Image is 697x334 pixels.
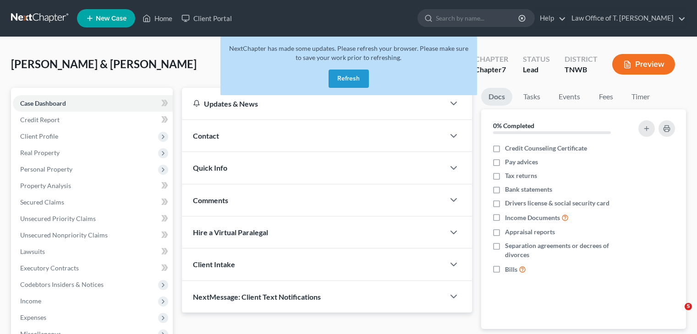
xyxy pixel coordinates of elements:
[591,88,620,106] a: Fees
[193,99,434,108] div: Updates & News
[505,157,538,167] span: Pay advices
[565,54,598,65] div: District
[20,99,66,107] span: Case Dashboard
[535,10,566,27] a: Help
[505,199,609,208] span: Drivers license & social security card
[11,57,197,70] span: [PERSON_NAME] & [PERSON_NAME]
[505,241,627,259] span: Separation agreements or decrees of divorces
[96,15,126,22] span: New Case
[20,132,58,140] span: Client Profile
[502,65,506,74] span: 7
[565,65,598,75] div: TNWB
[13,194,173,210] a: Secured Claims
[624,88,657,106] a: Timer
[329,70,369,88] button: Refresh
[20,280,104,288] span: Codebtors Insiders & Notices
[436,10,520,27] input: Search by name...
[612,54,675,75] button: Preview
[193,131,219,140] span: Contact
[505,171,537,180] span: Tax returns
[20,198,64,206] span: Secured Claims
[20,165,72,173] span: Personal Property
[13,210,173,227] a: Unsecured Priority Claims
[20,313,46,321] span: Expenses
[229,44,468,61] span: NextChapter has made some updates. Please refresh your browser. Please make sure to save your wor...
[475,65,508,75] div: Chapter
[13,243,173,260] a: Lawsuits
[193,163,227,172] span: Quick Info
[13,112,173,128] a: Credit Report
[666,303,688,325] iframe: Intercom live chat
[13,178,173,194] a: Property Analysis
[505,227,555,237] span: Appraisal reports
[685,303,692,310] span: 5
[193,292,321,301] span: NextMessage: Client Text Notifications
[523,65,550,75] div: Lead
[193,260,235,269] span: Client Intake
[505,213,560,222] span: Income Documents
[505,185,552,194] span: Bank statements
[13,227,173,243] a: Unsecured Nonpriority Claims
[523,54,550,65] div: Status
[20,231,108,239] span: Unsecured Nonpriority Claims
[20,264,79,272] span: Executory Contracts
[13,95,173,112] a: Case Dashboard
[505,144,587,153] span: Credit Counseling Certificate
[481,88,512,106] a: Docs
[20,149,60,156] span: Real Property
[177,10,236,27] a: Client Portal
[567,10,686,27] a: Law Office of T. [PERSON_NAME]
[13,260,173,276] a: Executory Contracts
[20,215,96,222] span: Unsecured Priority Claims
[551,88,587,106] a: Events
[193,228,268,237] span: Hire a Virtual Paralegal
[20,297,41,305] span: Income
[516,88,548,106] a: Tasks
[475,54,508,65] div: Chapter
[138,10,177,27] a: Home
[505,265,517,274] span: Bills
[20,116,60,124] span: Credit Report
[20,248,45,255] span: Lawsuits
[493,122,534,129] strong: 0% Completed
[193,196,228,205] span: Comments
[20,182,71,189] span: Property Analysis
